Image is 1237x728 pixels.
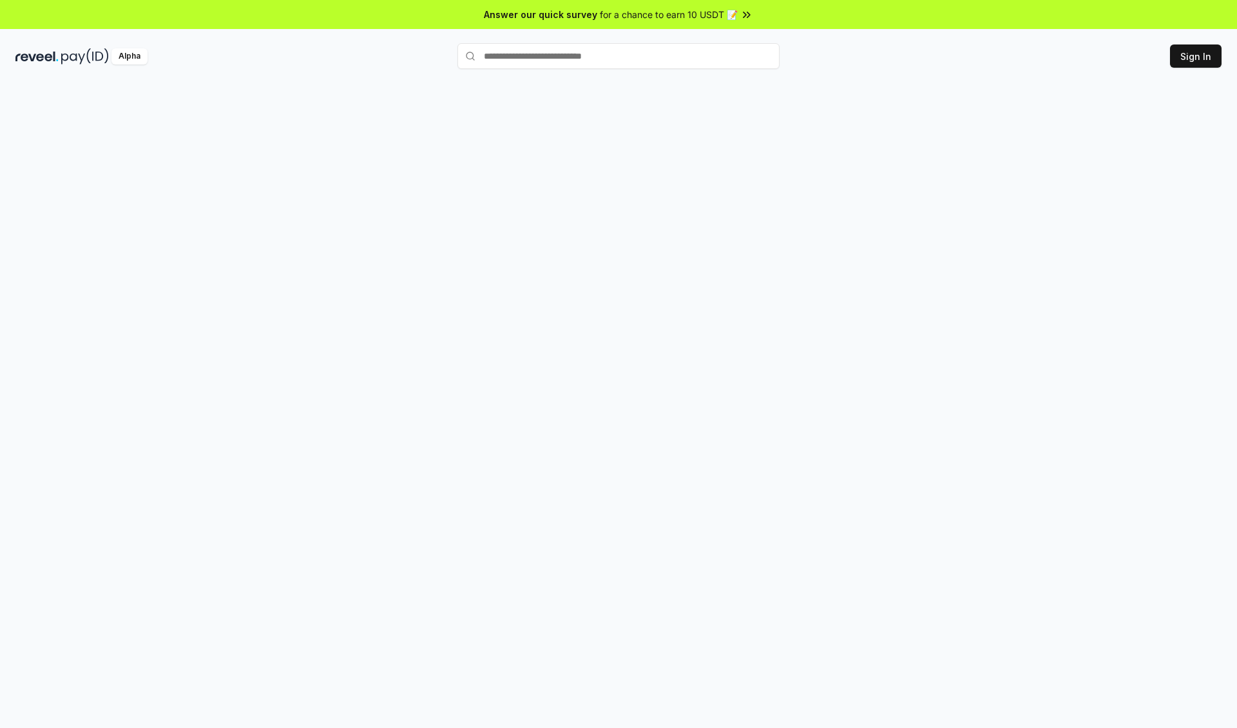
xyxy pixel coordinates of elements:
span: for a chance to earn 10 USDT 📝 [600,8,738,21]
img: pay_id [61,48,109,64]
span: Answer our quick survey [484,8,597,21]
button: Sign In [1170,44,1222,68]
img: reveel_dark [15,48,59,64]
div: Alpha [111,48,148,64]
